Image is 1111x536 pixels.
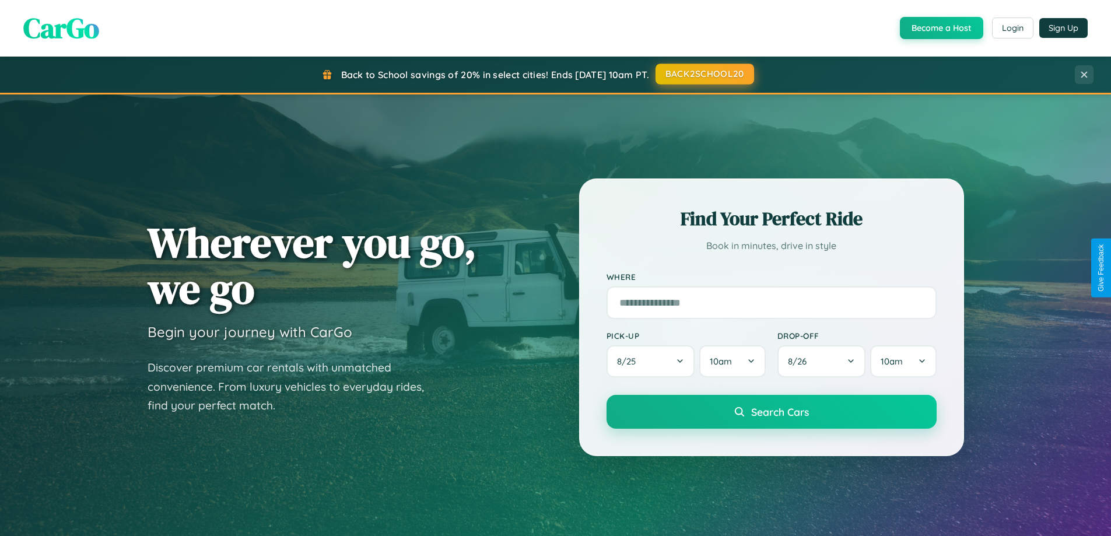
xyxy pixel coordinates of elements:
h3: Begin your journey with CarGo [148,323,352,341]
label: Drop-off [777,331,937,341]
button: Search Cars [607,395,937,429]
button: 8/26 [777,345,866,377]
h2: Find Your Perfect Ride [607,206,937,232]
span: 8 / 26 [788,356,812,367]
button: Sign Up [1039,18,1088,38]
button: Login [992,17,1033,38]
label: Where [607,272,937,282]
button: Become a Host [900,17,983,39]
button: 10am [699,345,765,377]
p: Discover premium car rentals with unmatched convenience. From luxury vehicles to everyday rides, ... [148,358,439,415]
p: Book in minutes, drive in style [607,237,937,254]
div: Give Feedback [1097,244,1105,292]
button: BACK2SCHOOL20 [656,64,754,85]
span: Search Cars [751,405,809,418]
button: 10am [870,345,936,377]
span: 10am [881,356,903,367]
span: Back to School savings of 20% in select cities! Ends [DATE] 10am PT. [341,69,649,80]
span: 10am [710,356,732,367]
span: CarGo [23,9,99,47]
h1: Wherever you go, we go [148,219,476,311]
label: Pick-up [607,331,766,341]
span: 8 / 25 [617,356,642,367]
button: 8/25 [607,345,695,377]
